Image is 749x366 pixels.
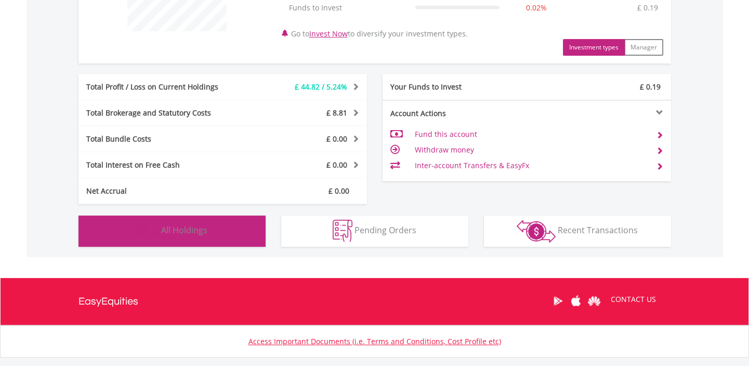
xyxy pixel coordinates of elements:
[558,224,638,236] span: Recent Transactions
[549,285,567,317] a: Google Play
[383,82,527,92] div: Your Funds to Invest
[383,108,527,119] div: Account Actions
[333,220,352,242] img: pending_instructions-wht.png
[563,39,625,56] button: Investment types
[78,216,266,247] button: All Holdings
[326,108,347,118] span: £ 8.81
[78,278,138,325] a: EasyEquities
[78,108,247,118] div: Total Brokerage and Statutory Costs
[354,224,416,236] span: Pending Orders
[414,127,648,142] td: Fund this account
[567,285,585,317] a: Apple
[78,160,247,170] div: Total Interest on Free Cash
[137,220,159,242] img: holdings-wht.png
[484,216,671,247] button: Recent Transactions
[326,134,347,144] span: £ 0.00
[326,160,347,170] span: £ 0.00
[414,158,648,173] td: Inter-account Transfers & EasyFx
[78,134,247,144] div: Total Bundle Costs
[640,82,661,92] span: £ 0.19
[603,285,663,314] a: CONTACT US
[281,216,468,247] button: Pending Orders
[78,82,247,92] div: Total Profit / Loss on Current Holdings
[161,224,207,236] span: All Holdings
[309,29,348,39] a: Invest Now
[414,142,648,158] td: Withdraw money
[78,186,247,196] div: Net Accrual
[248,336,501,346] a: Access Important Documents (i.e. Terms and Conditions, Cost Profile etc)
[585,285,603,317] a: Huawei
[517,220,556,243] img: transactions-zar-wht.png
[328,186,349,196] span: £ 0.00
[295,82,347,92] span: £ 44.82 / 5.24%
[624,39,663,56] button: Manager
